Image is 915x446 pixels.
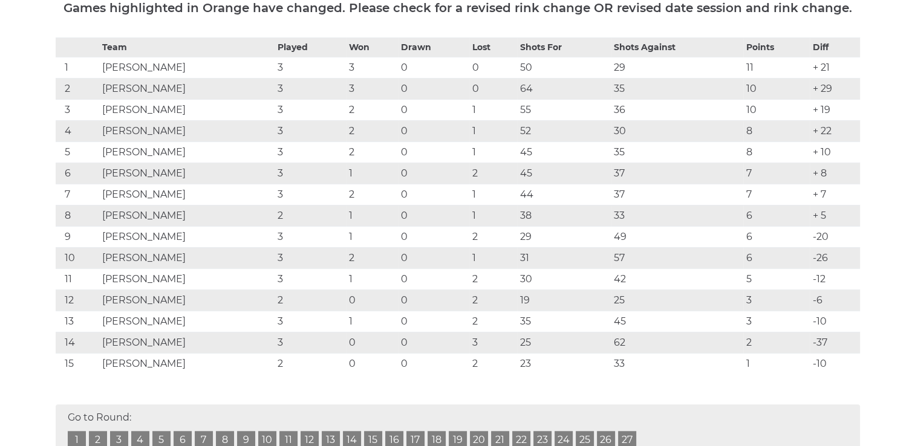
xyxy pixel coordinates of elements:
td: 3 [743,311,810,332]
td: 35 [517,311,611,332]
td: 45 [517,163,611,184]
td: 44 [517,184,611,205]
td: 3 [275,226,346,247]
td: 0 [398,289,469,311]
td: 25 [517,332,611,353]
td: 7 [56,184,100,205]
td: 1 [469,141,516,163]
td: 30 [611,120,744,141]
td: 2 [469,311,516,332]
td: 5 [743,268,810,289]
td: 6 [56,163,100,184]
td: 35 [611,141,744,163]
td: -26 [810,247,859,268]
td: 10 [56,247,100,268]
td: 14 [56,332,100,353]
td: 0 [398,268,469,289]
td: 3 [56,99,100,120]
td: -12 [810,268,859,289]
td: 62 [611,332,744,353]
td: 3 [469,332,516,353]
td: 2 [469,353,516,374]
td: 3 [275,311,346,332]
td: [PERSON_NAME] [99,226,275,247]
td: 3 [275,163,346,184]
td: 2 [346,184,398,205]
td: 3 [275,332,346,353]
td: [PERSON_NAME] [99,120,275,141]
td: + 10 [810,141,859,163]
td: -10 [810,311,859,332]
td: [PERSON_NAME] [99,289,275,311]
td: + 8 [810,163,859,184]
td: 1 [469,99,516,120]
td: [PERSON_NAME] [99,247,275,268]
td: -37 [810,332,859,353]
td: 1 [469,247,516,268]
td: 33 [611,205,744,226]
td: 45 [517,141,611,163]
td: -10 [810,353,859,374]
th: Shots For [517,37,611,57]
td: 2 [275,289,346,311]
td: 57 [611,247,744,268]
td: 3 [275,184,346,205]
th: Drawn [398,37,469,57]
td: 3 [275,99,346,120]
td: 1 [469,120,516,141]
td: 6 [743,226,810,247]
td: 0 [398,205,469,226]
td: 1 [56,57,100,78]
td: 1 [743,353,810,374]
td: [PERSON_NAME] [99,353,275,374]
td: 1 [346,163,398,184]
td: 10 [743,78,810,99]
td: 3 [275,57,346,78]
td: 2 [275,353,346,374]
th: Shots Against [611,37,744,57]
td: 1 [346,311,398,332]
td: 6 [743,205,810,226]
td: 55 [517,99,611,120]
td: 0 [398,163,469,184]
td: 23 [517,353,611,374]
td: 29 [517,226,611,247]
td: 31 [517,247,611,268]
td: [PERSON_NAME] [99,332,275,353]
td: 2 [469,226,516,247]
td: 3 [275,120,346,141]
td: 2 [346,120,398,141]
td: 0 [398,226,469,247]
td: 45 [611,311,744,332]
td: 0 [398,57,469,78]
td: [PERSON_NAME] [99,57,275,78]
td: [PERSON_NAME] [99,268,275,289]
td: 30 [517,268,611,289]
td: [PERSON_NAME] [99,205,275,226]
td: 3 [275,268,346,289]
td: + 21 [810,57,859,78]
td: 1 [469,205,516,226]
td: 0 [398,184,469,205]
td: 2 [56,78,100,99]
td: 5 [56,141,100,163]
td: 19 [517,289,611,311]
td: 38 [517,205,611,226]
td: 11 [56,268,100,289]
td: 2 [469,289,516,311]
td: 1 [346,268,398,289]
td: 33 [611,353,744,374]
td: 3 [346,57,398,78]
td: 8 [743,120,810,141]
td: 0 [469,57,516,78]
th: Lost [469,37,516,57]
td: 25 [611,289,744,311]
td: 7 [743,163,810,184]
td: [PERSON_NAME] [99,99,275,120]
td: -20 [810,226,859,247]
td: 29 [611,57,744,78]
td: 8 [56,205,100,226]
td: 9 [56,226,100,247]
td: [PERSON_NAME] [99,311,275,332]
th: Played [275,37,346,57]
